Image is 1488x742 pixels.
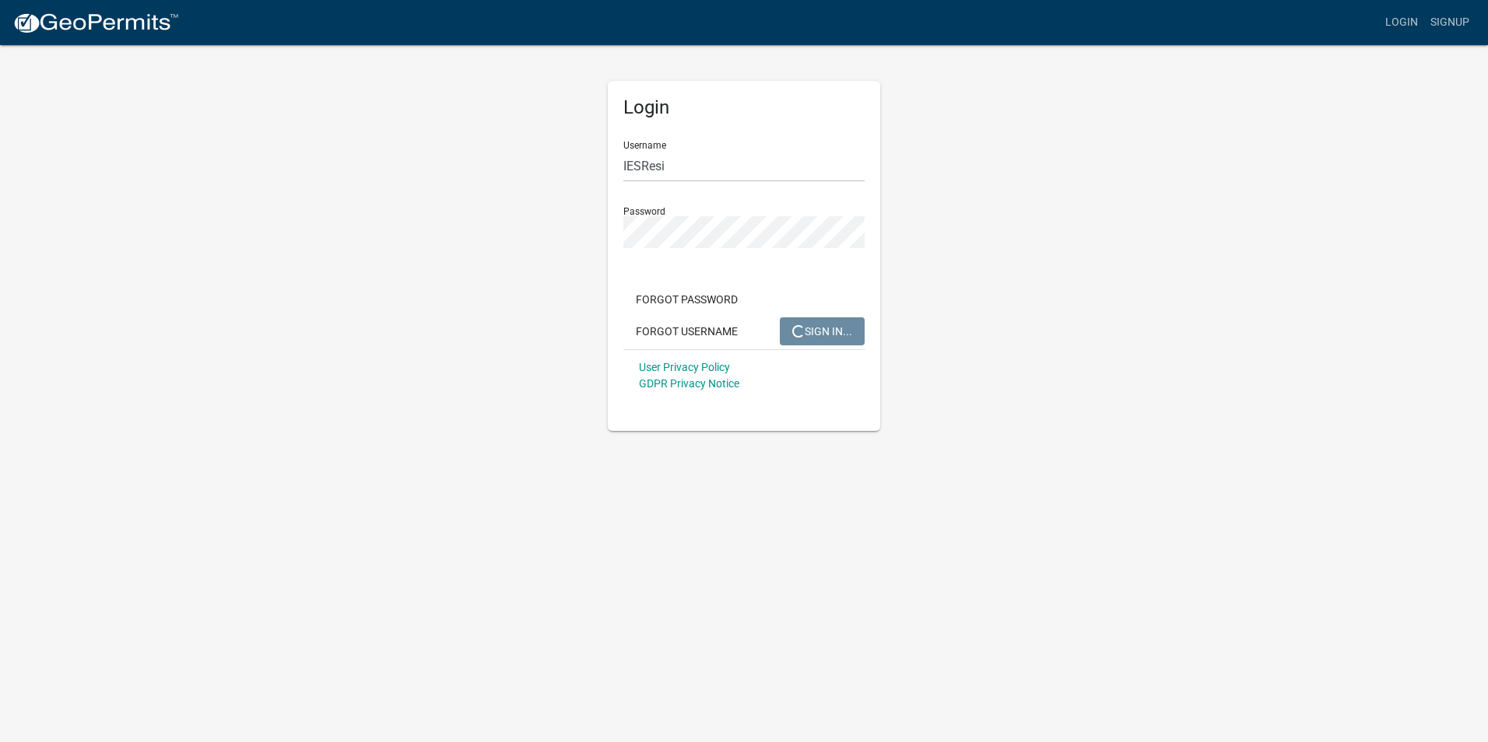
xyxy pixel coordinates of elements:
[623,96,865,119] h5: Login
[1424,8,1476,37] a: Signup
[639,361,730,373] a: User Privacy Policy
[623,317,750,345] button: Forgot Username
[639,377,739,390] a: GDPR Privacy Notice
[623,285,750,313] button: Forgot Password
[792,324,852,337] span: SIGN IN...
[1379,8,1424,37] a: Login
[780,317,865,345] button: SIGN IN...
